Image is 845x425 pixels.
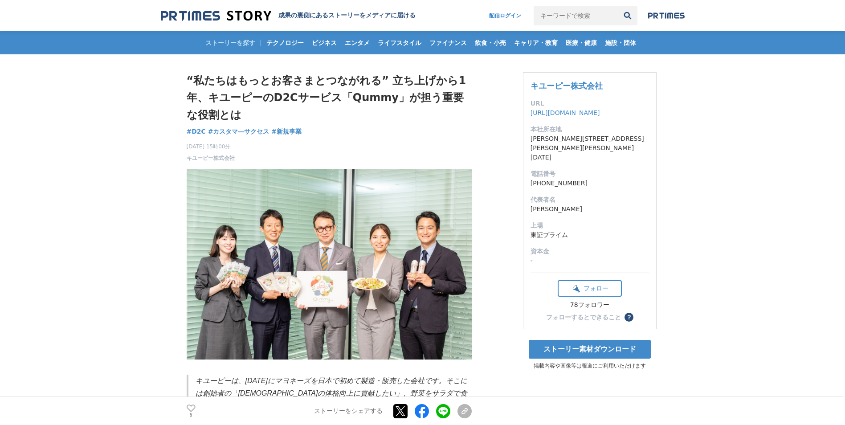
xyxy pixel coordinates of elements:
span: ファイナンス [426,39,470,47]
span: #新規事業 [271,127,302,135]
a: 飲食・小売 [471,31,510,54]
span: 医療・健康 [562,39,600,47]
span: キャリア・教育 [510,39,561,47]
p: ストーリーをシェアする [314,407,383,415]
span: ビジネス [308,39,340,47]
span: #カスタマ―サクセス [208,127,269,135]
div: 78フォロワー [558,301,622,309]
dd: [PHONE_NUMBER] [531,179,649,188]
img: 成果の裏側にあるストーリーをメディアに届ける [161,10,271,22]
dd: 東証プライム [531,230,649,240]
a: 成果の裏側にあるストーリーをメディアに届ける 成果の裏側にあるストーリーをメディアに届ける [161,10,416,22]
a: 施設・団体 [601,31,640,54]
dd: - [531,256,649,266]
span: 施設・団体 [601,39,640,47]
button: フォロー [558,280,622,297]
dt: 本社所在地 [531,125,649,134]
a: 医療・健康 [562,31,600,54]
button: 検索 [618,6,637,25]
h1: “私たちはもっとお客さまとつながれる” 立ち上げから1年、キユーピーのD2Cサービス「Qummy」が担う重要な役割とは [187,72,472,123]
a: #D2C [187,127,206,136]
dt: URL [531,99,649,108]
span: ？ [626,314,632,320]
span: #D2C [187,127,206,135]
a: 配信ログイン [480,6,530,25]
a: #カスタマ―サクセス [208,127,269,136]
span: テクノロジー [263,39,307,47]
span: エンタメ [341,39,373,47]
dt: 代表者名 [531,195,649,204]
img: thumbnail_58077990-5771-11ee-9f4f-f5fbd4473caf.jpg [187,169,472,360]
span: 飲食・小売 [471,39,510,47]
button: ？ [625,313,633,322]
a: キユーピー株式会社 [187,154,235,162]
em: キユーピーは、[DATE]にマヨネーズを日本で初めて製造・販売した会社です。そこには創始者の「[DEMOGRAPHIC_DATA]の体格向上に貢献したい」、野菜をサラダで食べるという新しい食文化... [196,377,468,423]
dt: 電話番号 [531,169,649,179]
a: ビジネス [308,31,340,54]
a: キャリア・教育 [510,31,561,54]
dt: 上場 [531,221,649,230]
span: [DATE] 15時00分 [187,143,235,151]
a: キユーピー株式会社 [531,81,603,90]
h2: 成果の裏側にあるストーリーをメディアに届ける [278,12,416,20]
p: 掲載内容や画像等は報道にご利用いただけます [523,362,657,370]
span: ライフスタイル [374,39,425,47]
a: ファイナンス [426,31,470,54]
p: 6 [187,413,196,417]
a: #新規事業 [271,127,302,136]
a: [URL][DOMAIN_NAME] [531,109,600,116]
dd: [PERSON_NAME] [531,204,649,214]
a: テクノロジー [263,31,307,54]
a: エンタメ [341,31,373,54]
a: ライフスタイル [374,31,425,54]
a: ストーリー素材ダウンロード [529,340,651,359]
dd: [PERSON_NAME][STREET_ADDRESS][PERSON_NAME][PERSON_NAME][DATE] [531,134,649,162]
input: キーワードで検索 [534,6,618,25]
dt: 資本金 [531,247,649,256]
div: フォローするとできること [546,314,621,320]
img: prtimes [648,12,685,19]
